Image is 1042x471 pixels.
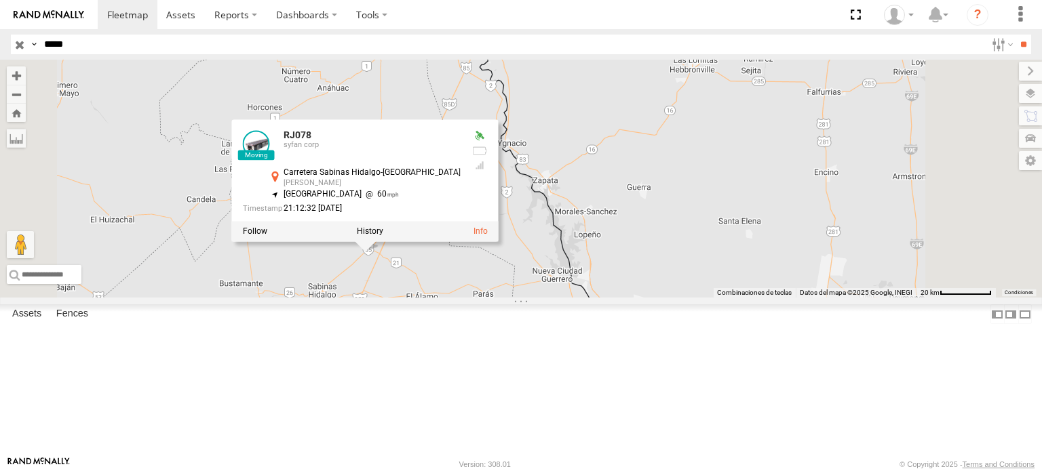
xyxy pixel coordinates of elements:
[284,179,461,187] div: [PERSON_NAME]
[967,4,988,26] i: ?
[879,5,919,25] div: Edgar Vargas
[7,104,26,122] button: Zoom Home
[963,460,1035,468] a: Terms and Conditions
[357,226,383,236] label: View Asset History
[471,160,488,171] div: Last Event GSM Signal Strength
[1004,304,1018,324] label: Dock Summary Table to the Right
[7,231,34,258] button: Arrastra el hombrecito naranja al mapa para abrir Street View
[5,305,48,324] label: Assets
[717,288,792,298] button: Combinaciones de teclas
[50,305,95,324] label: Fences
[243,226,267,236] label: Realtime tracking of Asset
[7,457,70,471] a: Visit our Website
[28,35,39,54] label: Search Query
[7,85,26,104] button: Zoom out
[7,66,26,85] button: Zoom in
[14,10,84,20] img: rand-logo.svg
[921,289,940,296] span: 20 km
[243,204,461,213] div: Date/time of location update
[916,288,996,298] button: Escala del mapa: 20 km por 73 píxeles
[990,304,1004,324] label: Dock Summary Table to the Left
[986,35,1016,54] label: Search Filter Options
[1019,151,1042,170] label: Map Settings
[243,130,270,157] a: View Asset Details
[284,189,362,199] span: [GEOGRAPHIC_DATA]
[284,141,461,149] div: syfan corp
[1005,290,1033,295] a: Condiciones (se abre en una nueva pestaña)
[284,168,461,177] div: Carretera Sabinas Hidalgo-[GEOGRAPHIC_DATA]
[471,130,488,141] div: Valid GPS Fix
[7,129,26,148] label: Measure
[1018,304,1032,324] label: Hide Summary Table
[900,460,1035,468] div: © Copyright 2025 -
[474,226,488,236] a: View Asset Details
[284,129,311,140] a: RJ078
[800,289,912,296] span: Datos del mapa ©2025 Google, INEGI
[471,145,488,156] div: No battery health information received from this device.
[362,189,399,199] span: 60
[459,460,511,468] div: Version: 308.01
